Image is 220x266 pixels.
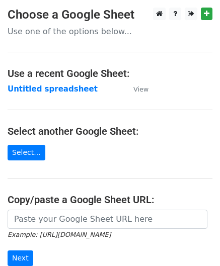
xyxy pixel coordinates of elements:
a: Untitled spreadsheet [8,84,98,94]
a: View [123,84,149,94]
p: Use one of the options below... [8,26,212,37]
small: View [133,85,149,93]
input: Next [8,250,33,266]
h4: Select another Google Sheet: [8,125,212,137]
input: Paste your Google Sheet URL here [8,210,207,229]
small: Example: [URL][DOMAIN_NAME] [8,231,111,238]
h4: Copy/paste a Google Sheet URL: [8,194,212,206]
h3: Choose a Google Sheet [8,8,212,22]
h4: Use a recent Google Sheet: [8,67,212,79]
a: Select... [8,145,45,160]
